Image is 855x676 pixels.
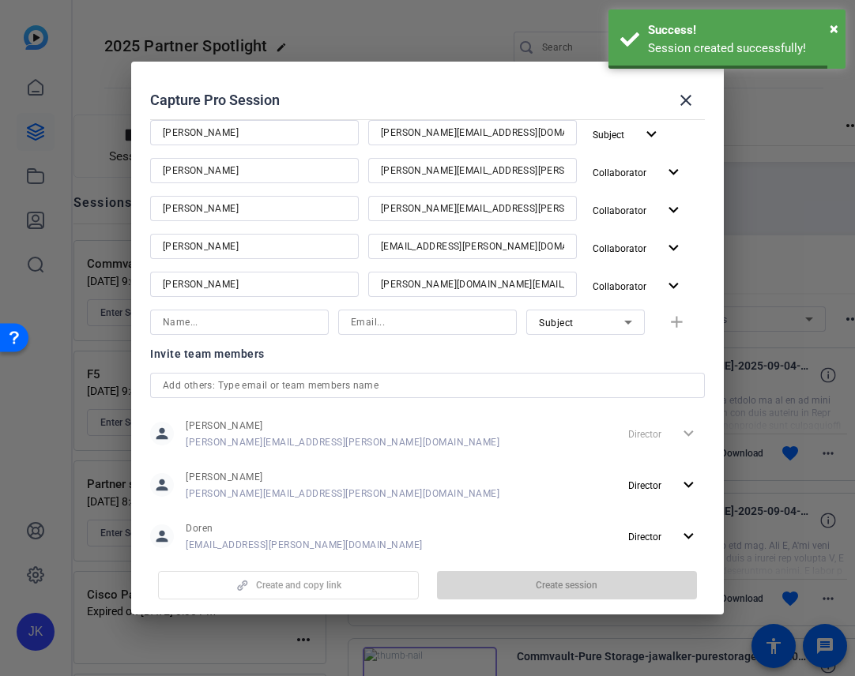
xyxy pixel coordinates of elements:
[622,471,705,499] button: Director
[381,123,564,142] input: Email...
[648,39,834,58] div: Session created successfully!
[593,205,646,216] span: Collaborator
[664,238,684,258] mat-icon: expand_more
[163,313,316,332] input: Name...
[586,234,690,262] button: Collaborator
[593,130,624,141] span: Subject
[679,475,699,495] mat-icon: expand_more
[186,487,499,500] span: [PERSON_NAME][EMAIL_ADDRESS][PERSON_NAME][DOMAIN_NAME]
[642,125,661,145] mat-icon: expand_more
[664,163,684,182] mat-icon: expand_more
[381,161,564,180] input: Email...
[676,91,695,110] mat-icon: close
[593,243,646,254] span: Collaborator
[679,527,699,546] mat-icon: expand_more
[186,419,499,432] span: [PERSON_NAME]
[586,158,690,186] button: Collaborator
[163,161,346,180] input: Name...
[593,167,646,178] span: Collaborator
[150,422,174,445] mat-icon: person
[163,199,346,218] input: Name...
[664,201,684,220] mat-icon: expand_more
[628,531,661,543] span: Director
[381,199,564,218] input: Email...
[586,120,668,148] button: Subject
[830,19,838,38] span: ×
[351,313,504,332] input: Email...
[150,344,705,363] div: Invite team members
[586,272,690,300] button: Collaborator
[622,522,705,550] button: Director
[186,471,499,483] span: [PERSON_NAME]
[628,480,661,491] span: Director
[586,196,690,224] button: Collaborator
[163,123,346,142] input: Name...
[381,237,564,256] input: Email...
[150,524,174,548] mat-icon: person
[150,473,174,497] mat-icon: person
[163,237,346,256] input: Name...
[648,21,834,39] div: Success!
[593,281,646,292] span: Collaborator
[186,539,423,551] span: [EMAIL_ADDRESS][PERSON_NAME][DOMAIN_NAME]
[664,276,684,296] mat-icon: expand_more
[150,81,705,119] div: Capture Pro Session
[830,17,838,40] button: Close
[163,275,346,294] input: Name...
[186,436,499,449] span: [PERSON_NAME][EMAIL_ADDRESS][PERSON_NAME][DOMAIN_NAME]
[163,376,692,395] input: Add others: Type email or team members name
[186,522,423,535] span: Doren
[539,317,574,329] span: Subject
[381,275,564,294] input: Email...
